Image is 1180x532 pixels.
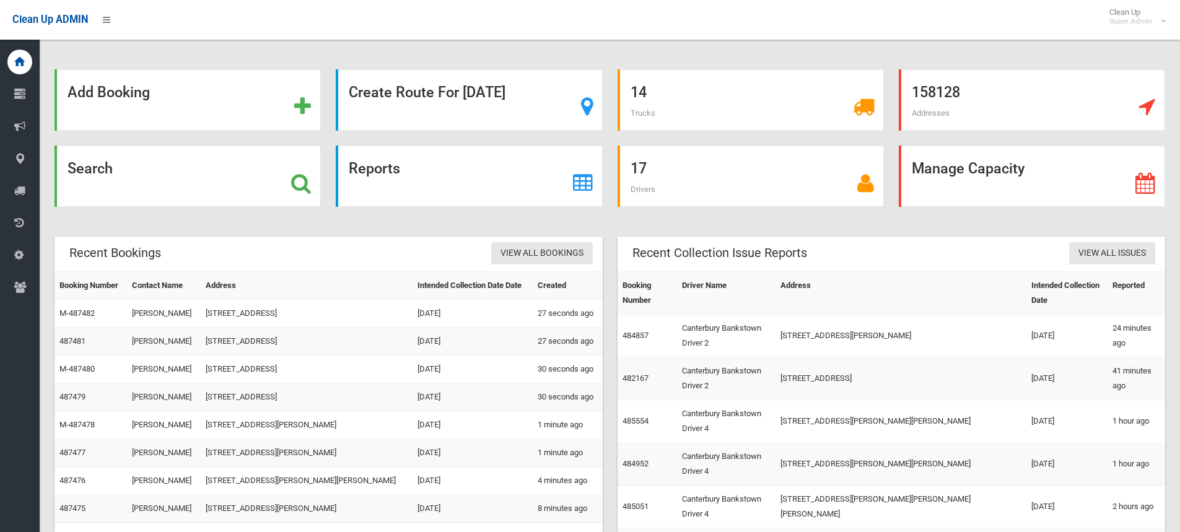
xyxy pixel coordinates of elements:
[59,420,95,429] a: M-487478
[776,315,1026,357] td: [STREET_ADDRESS][PERSON_NAME]
[623,416,649,425] a: 485554
[127,300,200,328] td: [PERSON_NAME]
[677,443,775,486] td: Canterbury Bankstown Driver 4
[127,272,200,300] th: Contact Name
[127,328,200,355] td: [PERSON_NAME]
[533,495,602,523] td: 8 minutes ago
[618,146,884,207] a: 17 Drivers
[631,160,647,177] strong: 17
[59,476,85,485] a: 487476
[349,160,400,177] strong: Reports
[59,364,95,373] a: M-487480
[776,443,1026,486] td: [STREET_ADDRESS][PERSON_NAME][PERSON_NAME]
[59,336,85,346] a: 487481
[1026,443,1108,486] td: [DATE]
[1108,486,1165,528] td: 2 hours ago
[776,357,1026,400] td: [STREET_ADDRESS]
[413,355,533,383] td: [DATE]
[413,383,533,411] td: [DATE]
[1108,400,1165,443] td: 1 hour ago
[201,495,413,523] td: [STREET_ADDRESS][PERSON_NAME]
[533,272,602,300] th: Created
[349,84,505,101] strong: Create Route For [DATE]
[201,411,413,439] td: [STREET_ADDRESS][PERSON_NAME]
[618,69,884,131] a: 14 Trucks
[413,495,533,523] td: [DATE]
[677,400,775,443] td: Canterbury Bankstown Driver 4
[1108,357,1165,400] td: 41 minutes ago
[912,84,960,101] strong: 158128
[533,467,602,495] td: 4 minutes ago
[623,331,649,340] a: 484857
[127,383,200,411] td: [PERSON_NAME]
[899,146,1165,207] a: Manage Capacity
[413,467,533,495] td: [DATE]
[1026,315,1108,357] td: [DATE]
[1026,357,1108,400] td: [DATE]
[127,495,200,523] td: [PERSON_NAME]
[127,467,200,495] td: [PERSON_NAME]
[59,392,85,401] a: 487479
[631,185,655,194] span: Drivers
[55,146,321,207] a: Search
[491,242,593,265] a: View All Bookings
[12,14,88,25] span: Clean Up ADMIN
[533,300,602,328] td: 27 seconds ago
[201,467,413,495] td: [STREET_ADDRESS][PERSON_NAME][PERSON_NAME]
[59,308,95,318] a: M-487482
[677,315,775,357] td: Canterbury Bankstown Driver 2
[413,272,533,300] th: Intended Collection Date Date
[1109,17,1152,26] small: Super Admin
[1069,242,1155,265] a: View All Issues
[623,502,649,511] a: 485051
[1026,486,1108,528] td: [DATE]
[899,69,1165,131] a: 158128 Addresses
[59,448,85,457] a: 487477
[618,272,678,315] th: Booking Number
[201,328,413,355] td: [STREET_ADDRESS]
[1108,443,1165,486] td: 1 hour ago
[59,504,85,513] a: 487475
[1108,315,1165,357] td: 24 minutes ago
[1103,7,1165,26] span: Clean Up
[55,69,321,131] a: Add Booking
[127,355,200,383] td: [PERSON_NAME]
[631,108,655,118] span: Trucks
[776,400,1026,443] td: [STREET_ADDRESS][PERSON_NAME][PERSON_NAME]
[336,146,602,207] a: Reports
[68,160,113,177] strong: Search
[201,300,413,328] td: [STREET_ADDRESS]
[623,373,649,383] a: 482167
[127,411,200,439] td: [PERSON_NAME]
[912,108,950,118] span: Addresses
[677,272,775,315] th: Driver Name
[623,459,649,468] a: 484952
[201,383,413,411] td: [STREET_ADDRESS]
[201,355,413,383] td: [STREET_ADDRESS]
[631,84,647,101] strong: 14
[533,383,602,411] td: 30 seconds ago
[201,439,413,467] td: [STREET_ADDRESS][PERSON_NAME]
[776,486,1026,528] td: [STREET_ADDRESS][PERSON_NAME][PERSON_NAME][PERSON_NAME]
[413,439,533,467] td: [DATE]
[413,328,533,355] td: [DATE]
[55,241,176,265] header: Recent Bookings
[1026,272,1108,315] th: Intended Collection Date
[776,272,1026,315] th: Address
[68,84,150,101] strong: Add Booking
[533,328,602,355] td: 27 seconds ago
[618,241,822,265] header: Recent Collection Issue Reports
[55,272,127,300] th: Booking Number
[912,160,1025,177] strong: Manage Capacity
[533,355,602,383] td: 30 seconds ago
[336,69,602,131] a: Create Route For [DATE]
[677,357,775,400] td: Canterbury Bankstown Driver 2
[127,439,200,467] td: [PERSON_NAME]
[677,486,775,528] td: Canterbury Bankstown Driver 4
[533,439,602,467] td: 1 minute ago
[413,300,533,328] td: [DATE]
[413,411,533,439] td: [DATE]
[1026,400,1108,443] td: [DATE]
[1108,272,1165,315] th: Reported
[201,272,413,300] th: Address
